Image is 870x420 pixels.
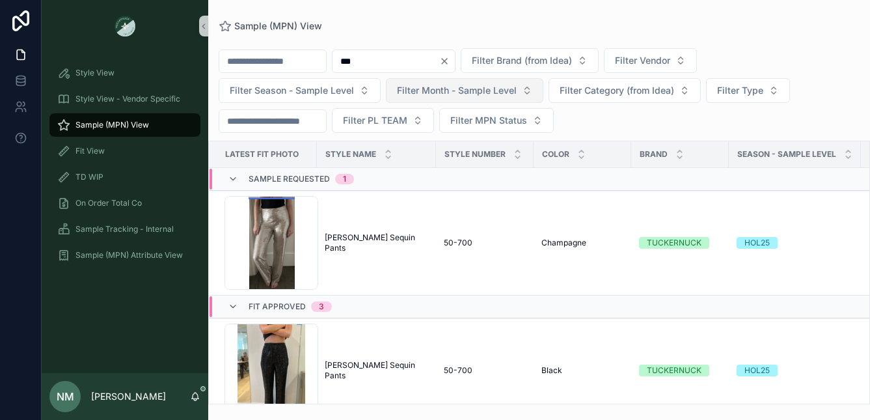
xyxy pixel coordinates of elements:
span: Filter Vendor [615,54,670,67]
a: Sample (MPN) Attribute View [49,244,200,267]
span: Champagne [541,238,586,248]
button: Select Button [219,78,381,103]
span: Filter Type [717,84,763,97]
div: TUCKERNUCK [647,237,701,249]
span: Fit View [75,146,105,156]
p: [PERSON_NAME] [91,390,166,403]
div: scrollable content [42,52,208,284]
a: Sample Tracking - Internal [49,217,200,241]
div: TUCKERNUCK [647,365,701,376]
div: 3 [319,301,324,312]
img: App logo [115,16,135,36]
span: Sample Tracking - Internal [75,224,174,234]
span: Filter Brand (from Idea) [472,54,572,67]
span: Color [542,149,569,160]
span: TD WIP [75,172,103,182]
a: 50-700 [444,238,526,248]
a: Champagne [541,238,623,248]
span: Style Name [325,149,376,160]
span: Latest Fit Photo [225,149,299,160]
a: On Order Total Co [49,191,200,215]
span: Sample Requested [249,174,330,184]
button: Select Button [332,108,434,133]
span: Sample (MPN) Attribute View [75,250,183,260]
div: 1 [343,174,346,184]
span: Filter MPN Status [450,114,527,127]
a: Fit View [49,139,200,163]
button: Select Button [386,78,543,103]
button: Select Button [549,78,701,103]
div: HOL25 [744,365,770,376]
a: Style View - Vendor Specific [49,87,200,111]
span: 50-700 [444,238,472,248]
span: Sample (MPN) View [75,120,149,130]
span: Black [541,365,562,376]
a: HOL25 [737,365,853,376]
a: [PERSON_NAME] Sequin Pants [325,232,428,253]
a: Sample (MPN) View [49,113,200,137]
button: Select Button [706,78,790,103]
span: Style View [75,68,115,78]
span: Fit Approved [249,301,306,312]
span: Filter Season - Sample Level [230,84,354,97]
button: Select Button [439,108,554,133]
a: Style View [49,61,200,85]
a: Sample (MPN) View [219,20,322,33]
button: Clear [439,56,455,66]
span: On Order Total Co [75,198,142,208]
span: Brand [640,149,668,160]
span: Sample (MPN) View [234,20,322,33]
a: HOL25 [737,237,853,249]
a: Black [541,365,623,376]
a: 50-700 [444,365,526,376]
span: Style View - Vendor Specific [75,94,180,104]
span: Season - Sample Level [737,149,836,160]
a: TUCKERNUCK [639,365,721,376]
div: HOL25 [744,237,770,249]
a: [PERSON_NAME] Sequin Pants [325,360,428,381]
a: TD WIP [49,165,200,189]
span: 50-700 [444,365,472,376]
span: Filter Month - Sample Level [397,84,517,97]
span: NM [57,389,74,404]
span: Filter Category (from Idea) [560,84,674,97]
span: Filter PL TEAM [343,114,407,127]
a: TUCKERNUCK [639,237,721,249]
span: Style Number [444,149,506,160]
button: Select Button [461,48,599,73]
button: Select Button [604,48,697,73]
